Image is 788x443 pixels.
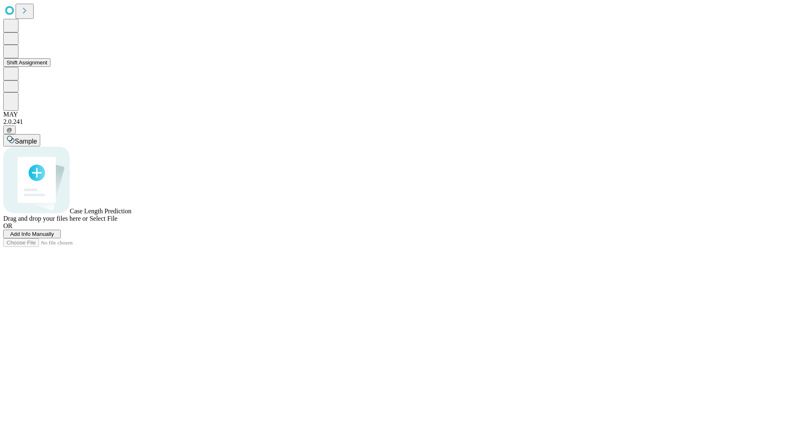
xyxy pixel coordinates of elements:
[3,134,40,146] button: Sample
[3,230,61,238] button: Add Info Manually
[3,111,785,118] div: MAY
[3,215,88,222] span: Drag and drop your files here or
[7,127,12,133] span: @
[89,215,117,222] span: Select File
[15,138,37,145] span: Sample
[10,231,54,237] span: Add Info Manually
[3,58,50,67] button: Shift Assignment
[70,208,131,215] span: Case Length Prediction
[3,118,785,126] div: 2.0.241
[3,222,12,229] span: OR
[3,126,16,134] button: @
